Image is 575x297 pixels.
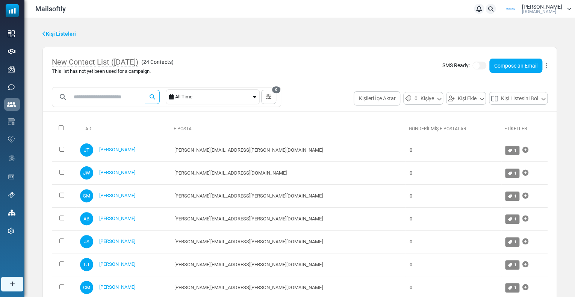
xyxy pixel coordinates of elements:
[171,139,406,162] td: [PERSON_NAME][EMAIL_ADDRESS][PERSON_NAME][DOMAIN_NAME]
[406,161,501,184] td: 0
[522,143,528,158] a: Etiket Ekle
[80,189,93,202] span: SM
[171,253,406,276] td: [PERSON_NAME][EMAIL_ADDRESS][PERSON_NAME][DOMAIN_NAME]
[505,283,519,292] a: 1
[175,90,251,104] div: All Time
[354,91,400,106] button: Kişileri İçe Aktar
[80,166,93,179] span: JW
[8,191,15,198] img: support-icon.svg
[80,281,93,294] span: CM
[99,261,135,267] a: [PERSON_NAME]
[505,146,519,155] a: 1
[42,30,76,38] a: Kişi Listeleri
[414,94,417,103] span: 0
[514,239,517,244] span: 1
[80,143,93,157] span: JT
[99,193,135,198] a: [PERSON_NAME]
[171,207,406,230] td: [PERSON_NAME][EMAIL_ADDRESS][PERSON_NAME][DOMAIN_NAME]
[514,170,517,176] span: 1
[141,58,174,66] span: ( )
[99,284,135,290] a: [PERSON_NAME]
[522,280,528,295] a: Etiket Ekle
[8,154,16,163] img: workflow.svg
[406,230,501,253] td: 0
[504,126,527,131] a: Etiketler
[8,228,15,234] img: settings-icon.svg
[514,148,517,153] span: 1
[7,102,16,107] img: contacts-icon-active.svg
[171,230,406,253] td: [PERSON_NAME][EMAIL_ADDRESS][PERSON_NAME][DOMAIN_NAME]
[261,90,276,104] button: 0
[505,169,519,178] a: 1
[522,257,528,272] a: Etiket Ekle
[272,86,280,93] span: 0
[406,139,501,162] td: 0
[501,3,520,15] img: User Logo
[446,92,486,105] button: Kişi Ekle
[8,136,15,142] img: domain-health-icon.svg
[522,211,528,226] a: Etiket Ekle
[514,193,517,199] span: 1
[8,118,15,125] img: email-templates-icon.svg
[514,285,517,290] span: 1
[143,59,172,65] span: 24 Contacts
[514,262,517,267] span: 1
[80,235,93,248] span: JS
[505,191,519,201] a: 1
[522,9,556,14] span: [DOMAIN_NAME]
[8,173,15,180] img: landing_pages.svg
[406,253,501,276] td: 0
[489,92,548,105] button: Kişi Listesini Böl
[489,59,542,73] a: Compose an Email
[522,234,528,249] a: Etiket Ekle
[174,126,192,131] a: E-Posta
[406,184,501,207] td: 0
[514,216,517,222] span: 1
[52,68,174,75] div: This list has not yet been used for a campaign.
[8,30,15,37] img: dashboard-icon.svg
[99,170,135,175] a: [PERSON_NAME]
[8,84,15,90] img: sms-icon.png
[403,92,443,105] button: 0Kişiye
[505,214,519,224] a: 1
[409,126,466,131] a: Gönderilmiş E-Postalar
[505,260,519,270] a: 1
[99,216,135,221] a: [PERSON_NAME]
[501,3,571,15] a: User Logo [PERSON_NAME] [DOMAIN_NAME]
[406,207,501,230] td: 0
[80,212,93,225] span: AB
[8,66,15,72] img: campaigns-icon.png
[522,4,562,9] span: [PERSON_NAME]
[522,188,528,204] a: Etiket Ekle
[79,126,91,131] a: Ad
[6,4,19,17] img: mailsoftly_icon_blue_white.svg
[99,238,135,244] a: [PERSON_NAME]
[52,57,138,67] span: New Contact List ([DATE])
[99,147,135,152] a: [PERSON_NAME]
[35,4,66,14] span: Mailsoftly
[171,161,406,184] td: [PERSON_NAME][EMAIL_ADDRESS][DOMAIN_NAME]
[505,237,519,247] a: 1
[171,184,406,207] td: [PERSON_NAME][EMAIL_ADDRESS][PERSON_NAME][DOMAIN_NAME]
[522,166,528,181] a: Etiket Ekle
[442,59,548,73] div: SMS Ready:
[80,258,93,271] span: LJ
